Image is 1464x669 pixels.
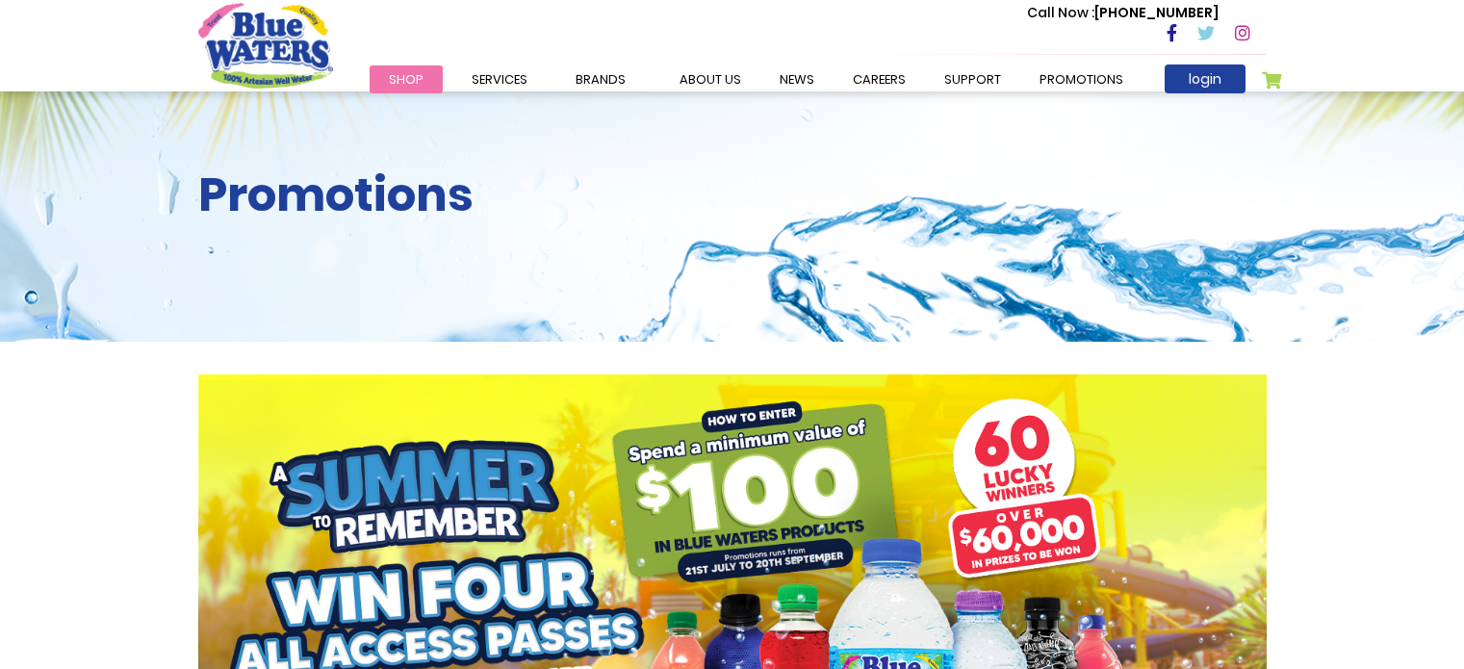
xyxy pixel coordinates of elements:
span: Services [472,70,527,89]
span: Call Now : [1027,3,1094,22]
p: [PHONE_NUMBER] [1027,3,1219,23]
span: Shop [389,70,424,89]
a: Promotions [1020,65,1143,93]
span: Brands [576,70,626,89]
a: News [760,65,834,93]
a: careers [834,65,925,93]
a: login [1165,64,1246,93]
h2: Promotions [198,167,1267,223]
a: store logo [198,3,333,88]
a: support [925,65,1020,93]
a: about us [660,65,760,93]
